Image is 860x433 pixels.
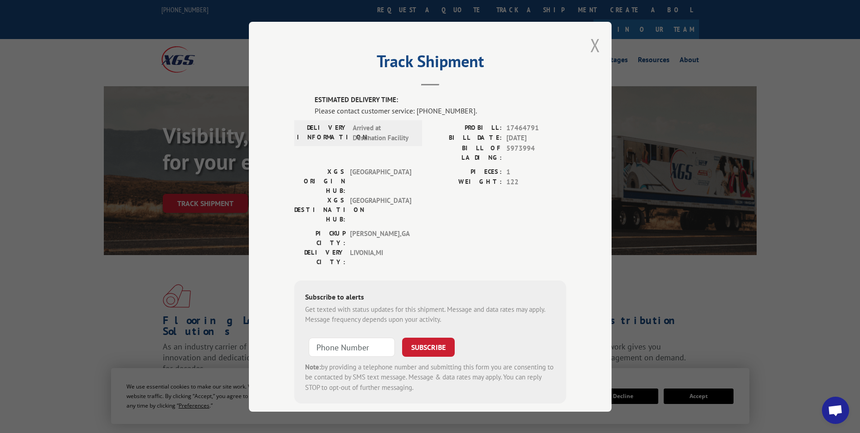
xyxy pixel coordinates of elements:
label: PICKUP CITY: [294,228,345,247]
div: Subscribe to alerts [305,291,555,304]
span: [GEOGRAPHIC_DATA] [350,167,411,195]
label: PIECES: [430,167,502,177]
div: Open chat [822,397,849,424]
span: [PERSON_NAME] , GA [350,228,411,247]
label: PROBILL: [430,123,502,133]
span: 1 [506,167,566,177]
span: 122 [506,177,566,187]
span: Arrived at Destination Facility [353,123,414,143]
label: DELIVERY INFORMATION: [297,123,348,143]
label: BILL DATE: [430,133,502,143]
span: 17464791 [506,123,566,133]
div: by providing a telephone number and submitting this form you are consenting to be contacted by SM... [305,362,555,393]
div: Get texted with status updates for this shipment. Message and data rates may apply. Message frequ... [305,304,555,325]
label: XGS DESTINATION HUB: [294,195,345,224]
label: XGS ORIGIN HUB: [294,167,345,195]
label: BILL OF LADING: [430,143,502,162]
label: ESTIMATED DELIVERY TIME: [315,95,566,105]
span: LIVONIA , MI [350,247,411,266]
h2: Track Shipment [294,55,566,72]
span: 5973994 [506,143,566,162]
label: DELIVERY CITY: [294,247,345,266]
button: SUBSCRIBE [402,337,455,356]
span: [DATE] [506,133,566,143]
label: WEIGHT: [430,177,502,187]
div: Please contact customer service: [PHONE_NUMBER]. [315,105,566,116]
input: Phone Number [309,337,395,356]
span: [GEOGRAPHIC_DATA] [350,195,411,224]
button: Close modal [590,33,600,57]
strong: Note: [305,362,321,371]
